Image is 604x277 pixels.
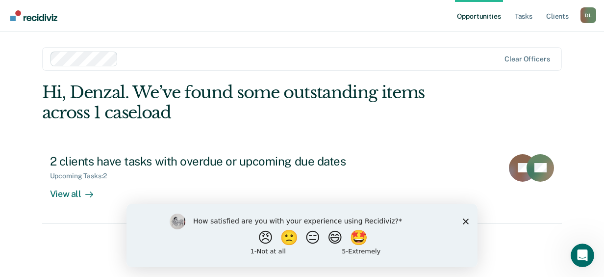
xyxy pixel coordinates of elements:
div: Hi, Denzal. We’ve found some outstanding items across 1 caseload [42,83,458,123]
button: Profile dropdown button [580,7,596,23]
iframe: Survey by Kim from Recidiviz [126,204,478,267]
a: 2 clients have tasks with overdue or upcoming due datesUpcoming Tasks:2View all [42,146,562,223]
iframe: Intercom live chat [571,244,594,267]
div: 2 clients have tasks with overdue or upcoming due dates [50,154,394,168]
div: Clear officers [504,55,550,63]
div: View all [50,180,105,199]
div: Upcoming Tasks : 2 [50,172,115,180]
div: D L [580,7,596,23]
img: Recidiviz [10,10,57,21]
